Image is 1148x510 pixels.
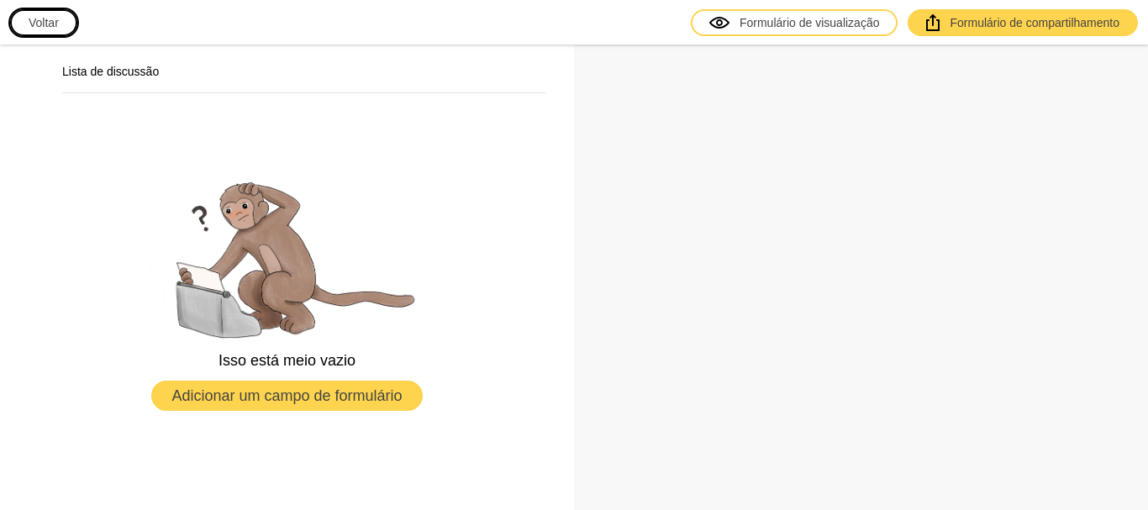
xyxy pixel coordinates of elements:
[29,16,59,29] font: Voltar
[950,16,1119,29] font: Formulário de compartilhamento
[10,9,77,36] button: Voltar
[171,387,402,404] font: Adicionar um campo de formulário
[151,381,422,411] button: Adicionar um campo de formulário
[62,65,159,78] font: Lista de discussão
[136,170,439,340] img: empty.png
[908,9,1138,36] a: Formulário de compartilhamento
[691,9,898,36] a: Formulário de visualização
[740,16,880,29] font: Formulário de visualização
[219,352,355,369] font: Isso está meio vazio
